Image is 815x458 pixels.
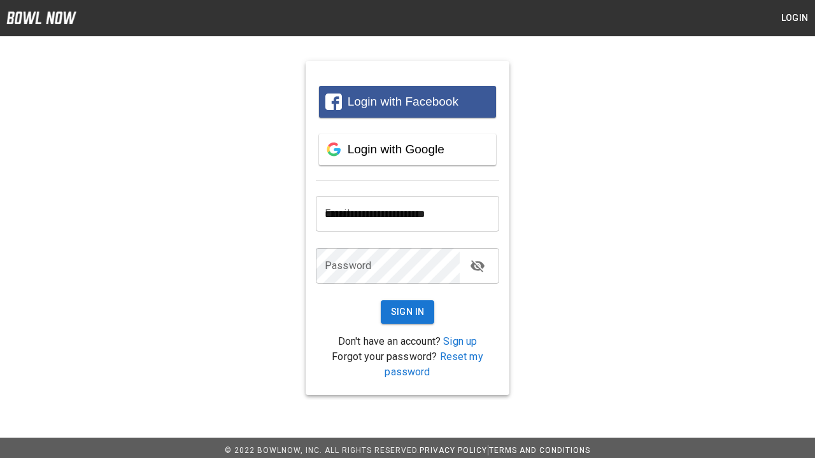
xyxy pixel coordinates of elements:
a: Sign up [443,335,477,347]
span: Login with Google [348,142,444,156]
img: logo [6,11,76,24]
button: Login [774,6,815,30]
p: Don't have an account? [316,334,499,349]
span: Login with Facebook [348,95,458,108]
button: Login with Google [319,134,496,165]
button: Sign In [381,300,435,324]
a: Terms and Conditions [489,446,590,455]
a: Privacy Policy [420,446,487,455]
button: toggle password visibility [465,253,490,279]
a: Reset my password [385,350,483,378]
span: © 2022 BowlNow, Inc. All Rights Reserved. [225,446,420,455]
button: Login with Facebook [319,86,496,118]
p: Forgot your password? [316,349,499,380]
